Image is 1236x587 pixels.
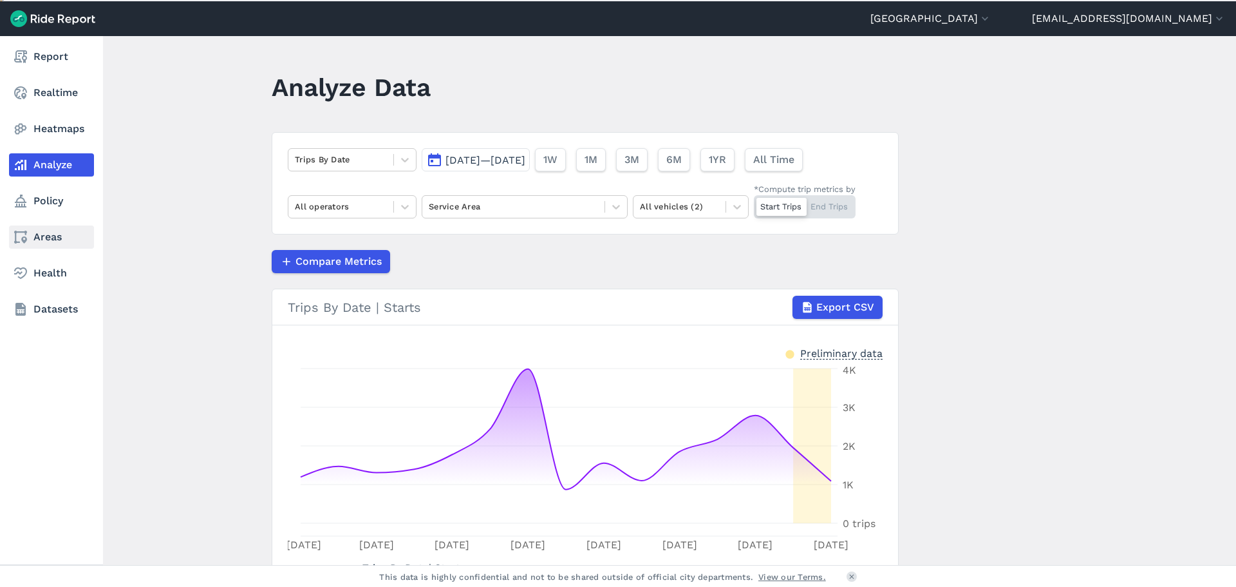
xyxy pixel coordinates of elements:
a: Report [9,45,94,68]
button: All Time [745,148,803,171]
tspan: [DATE] [286,539,321,551]
tspan: 2K [843,440,856,452]
span: Export CSV [816,300,874,315]
a: Realtime [9,81,94,104]
button: 6M [658,148,690,171]
button: Export CSV [792,296,883,319]
tspan: [DATE] [738,539,772,551]
img: Ride Report [10,10,95,27]
span: Trips By Date [362,558,429,575]
button: Compare Metrics [272,250,390,273]
a: Policy [9,189,94,213]
span: All Time [753,152,794,168]
span: 1M [585,152,597,168]
tspan: 4K [843,364,856,376]
button: 1W [535,148,566,171]
span: 6M [666,152,682,168]
button: [EMAIL_ADDRESS][DOMAIN_NAME] [1032,11,1226,26]
tspan: [DATE] [662,539,697,551]
button: [DATE]—[DATE] [422,148,530,171]
a: Datasets [9,298,94,321]
tspan: 0 trips [843,517,876,530]
button: 1YR [700,148,735,171]
tspan: 3K [843,401,856,414]
a: Health [9,262,94,285]
tspan: [DATE] [510,539,545,551]
tspan: [DATE] [359,539,394,551]
a: Analyze [9,153,94,177]
h1: Analyze Data [272,70,431,105]
tspan: [DATE] [586,539,621,551]
button: 3M [616,148,648,171]
span: 1YR [709,152,726,168]
a: View our Terms. [758,571,826,583]
div: Trips By Date | Starts [288,296,883,319]
button: 1M [576,148,606,171]
button: [GEOGRAPHIC_DATA] [870,11,991,26]
div: *Compute trip metrics by [754,183,856,195]
a: Areas [9,226,94,249]
span: 1W [543,152,557,168]
tspan: 1K [843,479,854,491]
span: | Starts [362,562,465,574]
span: [DATE]—[DATE] [445,154,525,166]
tspan: [DATE] [435,539,469,551]
a: Heatmaps [9,117,94,140]
tspan: [DATE] [814,539,848,551]
span: Compare Metrics [295,254,382,269]
div: Preliminary data [800,346,883,360]
span: 3M [624,152,639,168]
